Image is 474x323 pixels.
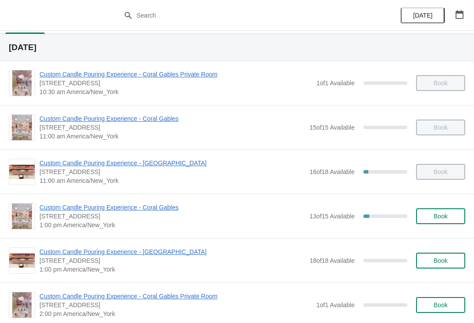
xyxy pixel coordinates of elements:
[12,115,32,140] img: Custom Candle Pouring Experience - Coral Gables | 154 Giralda Avenue, Coral Gables, FL, USA | 11:...
[434,301,448,308] span: Book
[39,132,305,141] span: 11:00 am America/New_York
[136,7,355,23] input: Search
[39,247,305,256] span: Custom Candle Pouring Experience - [GEOGRAPHIC_DATA]
[434,257,448,264] span: Book
[309,257,355,264] span: 18 of 18 Available
[39,203,305,212] span: Custom Candle Pouring Experience - Coral Gables
[39,167,305,176] span: [STREET_ADDRESS]
[401,7,445,23] button: [DATE]
[39,79,312,87] span: [STREET_ADDRESS]
[39,309,312,318] span: 2:00 pm America/New_York
[416,253,465,269] button: Book
[9,165,35,179] img: Custom Candle Pouring Experience - Fort Lauderdale | 914 East Las Olas Boulevard, Fort Lauderdale...
[309,124,355,131] span: 15 of 15 Available
[12,70,32,96] img: Custom Candle Pouring Experience - Coral Gables Private Room | 154 Giralda Avenue, Coral Gables, ...
[309,168,355,175] span: 16 of 18 Available
[39,221,305,229] span: 1:00 pm America/New_York
[39,159,305,167] span: Custom Candle Pouring Experience - [GEOGRAPHIC_DATA]
[416,297,465,313] button: Book
[39,212,305,221] span: [STREET_ADDRESS]
[39,256,305,265] span: [STREET_ADDRESS]
[39,265,305,274] span: 1:00 pm America/New_York
[39,70,312,79] span: Custom Candle Pouring Experience - Coral Gables Private Room
[434,213,448,220] span: Book
[9,43,465,52] h2: [DATE]
[416,208,465,224] button: Book
[316,80,355,87] span: 1 of 1 Available
[39,301,312,309] span: [STREET_ADDRESS]
[12,203,32,229] img: Custom Candle Pouring Experience - Coral Gables | 154 Giralda Avenue, Coral Gables, FL, USA | 1:0...
[39,87,312,96] span: 10:30 am America/New_York
[39,292,312,301] span: Custom Candle Pouring Experience - Coral Gables Private Room
[12,292,32,318] img: Custom Candle Pouring Experience - Coral Gables Private Room | 154 Giralda Avenue, Coral Gables, ...
[309,213,355,220] span: 13 of 15 Available
[39,176,305,185] span: 11:00 am America/New_York
[39,114,305,123] span: Custom Candle Pouring Experience - Coral Gables
[39,123,305,132] span: [STREET_ADDRESS]
[316,301,355,308] span: 1 of 1 Available
[413,12,432,19] span: [DATE]
[9,254,35,268] img: Custom Candle Pouring Experience - Fort Lauderdale | 914 East Las Olas Boulevard, Fort Lauderdale...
